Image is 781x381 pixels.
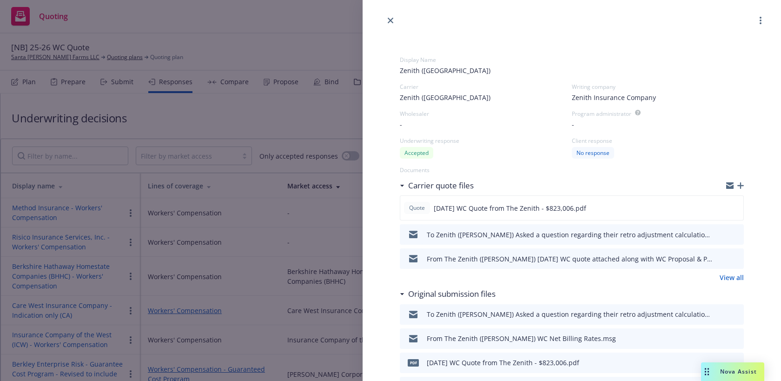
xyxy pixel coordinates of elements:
[701,362,713,381] div: Drag to move
[720,273,744,282] a: View all
[408,359,419,366] span: pdf
[717,229,724,240] button: download file
[400,83,572,91] div: Carrier
[400,66,744,75] span: Zenith ([GEOGRAPHIC_DATA])
[701,362,764,381] button: Nova Assist
[732,357,740,368] button: preview file
[731,202,740,214] button: preview file
[400,110,572,118] div: Wholesaler
[427,358,579,368] div: [DATE] WC Quote from The Zenith - $823,006.pdf
[716,202,724,214] button: download file
[732,309,740,320] button: preview file
[427,309,713,319] div: To Zenith ([PERSON_NAME]) Asked a question regarding their retro adjustment calculations. .msg
[400,166,744,174] div: Documents
[427,254,713,264] div: From The Zenith ([PERSON_NAME]) [DATE] WC quote attached along with WC Proposal & Product Summary...
[408,288,496,300] h3: Original submission files
[572,147,614,159] div: No response
[572,120,574,129] span: -
[427,230,713,240] div: To Zenith ([PERSON_NAME]) Asked a question regarding their retro adjustment calculations. .msg
[720,368,757,375] span: Nova Assist
[434,203,586,213] span: [DATE] WC Quote from The Zenith - $823,006.pdf
[717,333,724,344] button: download file
[400,147,433,159] div: Accepted
[572,110,631,118] div: Program administrator
[400,288,496,300] div: Original submission files
[408,204,426,212] span: Quote
[732,333,740,344] button: preview file
[572,137,744,145] div: Client response
[717,309,724,320] button: download file
[427,334,616,343] div: From The Zenith ([PERSON_NAME]) WC Net Billing Rates.msg
[400,180,474,192] div: Carrier quote files
[732,229,740,240] button: preview file
[408,180,474,192] h3: Carrier quote files
[400,137,572,145] div: Underwriting response
[400,56,744,64] div: Display Name
[572,83,744,91] div: Writing company
[400,120,402,129] span: -
[572,93,656,102] span: Zenith Insurance Company
[717,357,724,368] button: download file
[385,15,396,26] a: close
[732,253,740,264] button: preview file
[717,253,724,264] button: download file
[400,93,490,102] span: Zenith ([GEOGRAPHIC_DATA])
